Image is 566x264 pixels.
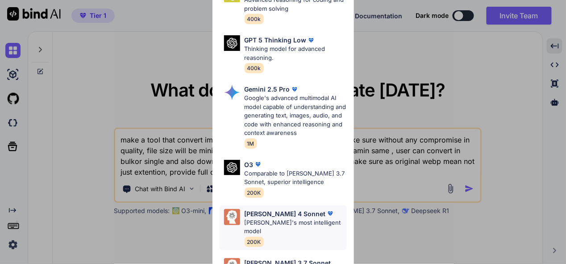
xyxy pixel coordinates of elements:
[245,188,264,198] span: 200K
[245,138,257,149] span: 1M
[245,218,347,236] p: [PERSON_NAME]'s most intelligent model
[245,63,264,73] span: 400k
[245,237,264,247] span: 200K
[307,36,316,45] img: premium
[245,94,347,138] p: Google's advanced multimodal AI model capable of understanding and generating text, images, audio...
[245,169,347,187] p: Comparable to [PERSON_NAME] 3.7 Sonnet, superior intelligence
[254,160,262,169] img: premium
[224,209,240,225] img: Pick Models
[290,85,299,94] img: premium
[245,14,264,24] span: 400k
[326,209,335,218] img: premium
[224,84,240,101] img: Pick Models
[245,35,307,45] p: GPT 5 Thinking Low
[245,45,347,62] p: Thinking model for advanced reasoning.
[224,35,240,51] img: Pick Models
[245,209,326,218] p: [PERSON_NAME] 4 Sonnet
[245,160,254,169] p: O3
[245,84,290,94] p: Gemini 2.5 Pro
[224,160,240,176] img: Pick Models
